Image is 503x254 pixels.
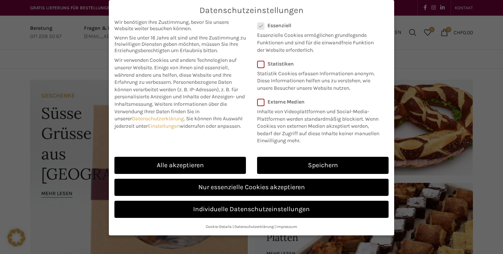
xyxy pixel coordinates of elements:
[257,157,389,174] a: Speichern
[257,29,379,54] p: Essenzielle Cookies ermöglichen grundlegende Funktionen und sind für die einwandfreie Funktion de...
[257,61,379,67] label: Statistiken
[114,79,245,107] span: Personenbezogene Daten können verarbeitet werden (z. B. IP-Adressen), z. B. für personalisierte A...
[257,99,384,105] label: Externe Medien
[148,123,180,129] a: Einstellungen
[276,224,297,229] a: Impressum
[257,22,379,29] label: Essenziell
[132,115,184,122] a: Datenschutzerklärung
[114,35,246,54] span: Wenn Sie unter 16 Jahre alt sind und Ihre Zustimmung zu freiwilligen Diensten geben möchten, müss...
[114,179,389,196] a: Nur essenzielle Cookies akzeptieren
[234,224,274,229] a: Datenschutzerklärung
[114,115,243,129] span: Sie können Ihre Auswahl jederzeit unter widerrufen oder anpassen.
[114,201,389,218] a: Individuelle Datenschutzeinstellungen
[257,105,384,145] p: Inhalte von Videoplattformen und Social-Media-Plattformen werden standardmäßig blockiert. Wenn Co...
[114,157,246,174] a: Alle akzeptieren
[114,19,246,32] span: Wir benötigen Ihre Zustimmung, bevor Sie unsere Website weiter besuchen können.
[114,101,227,122] span: Weitere Informationen über die Verwendung Ihrer Daten finden Sie in unserer .
[199,6,304,15] span: Datenschutzeinstellungen
[257,67,379,92] p: Statistik Cookies erfassen Informationen anonym. Diese Informationen helfen uns zu verstehen, wie...
[206,224,232,229] a: Cookie-Details
[114,57,237,85] span: Wir verwenden Cookies und andere Technologien auf unserer Website. Einige von ihnen sind essenzie...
